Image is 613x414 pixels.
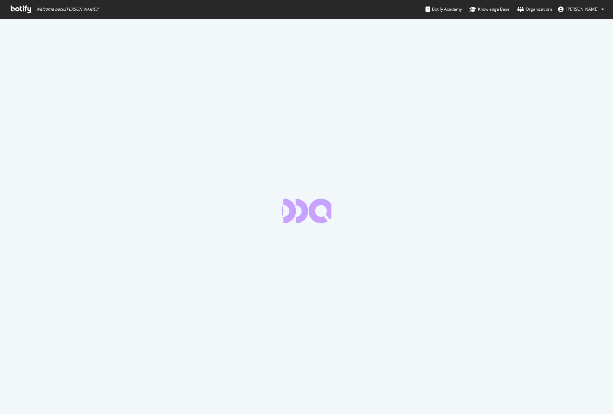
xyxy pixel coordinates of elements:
div: Organizations [517,6,553,13]
div: Botify Academy [425,6,462,13]
span: Stefan Pioso [566,6,599,12]
div: Knowledge Base [469,6,510,13]
button: [PERSON_NAME] [553,4,610,15]
span: Welcome back, [PERSON_NAME] ! [36,7,98,12]
div: animation [282,199,331,223]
